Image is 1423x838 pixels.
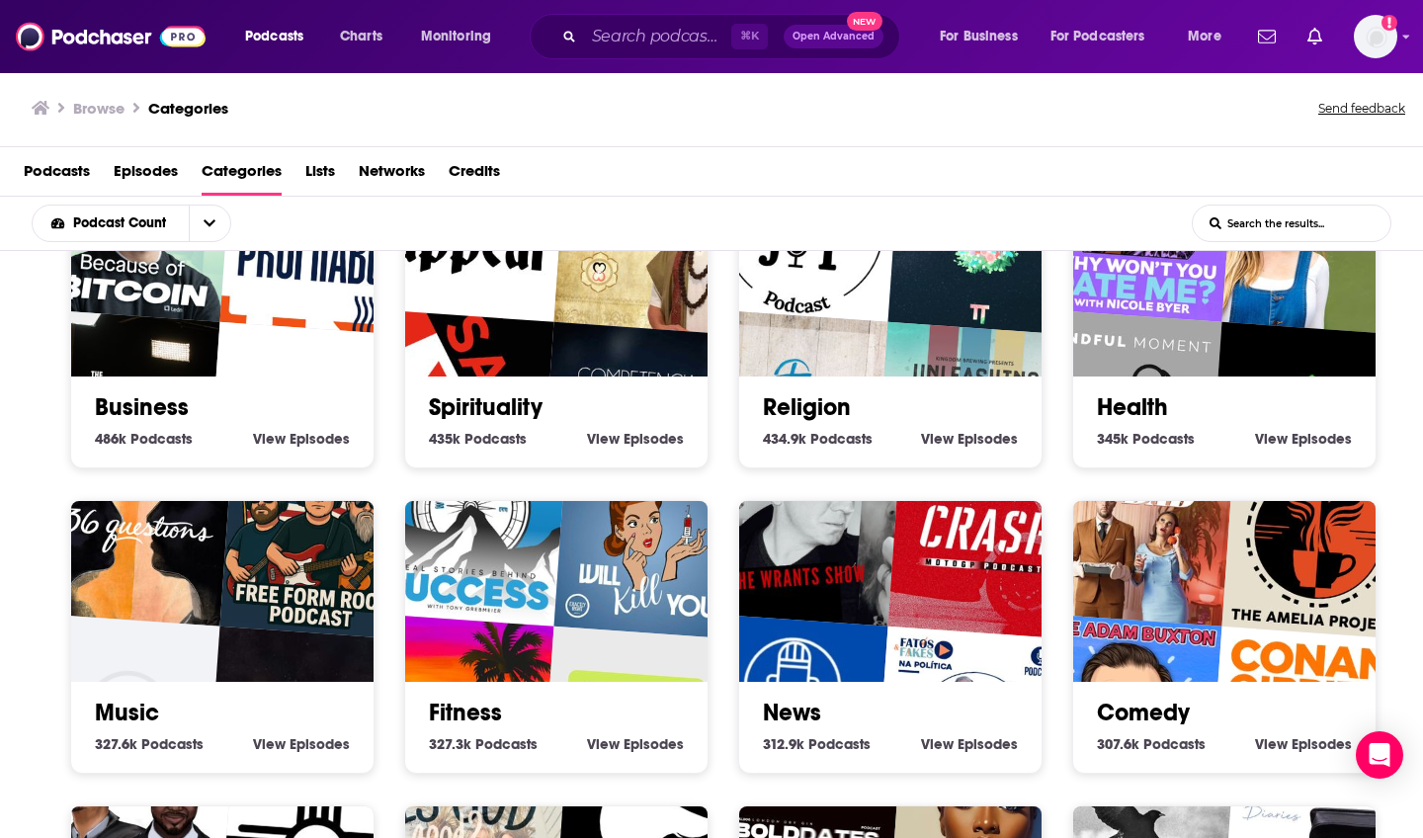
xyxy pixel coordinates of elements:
[1292,430,1352,448] span: Episodes
[1354,15,1397,58] button: Show profile menu
[95,392,189,422] a: Business
[253,430,350,448] a: View Business Episodes
[202,155,282,196] a: Categories
[587,430,620,448] span: View
[1097,430,1129,448] span: 345k
[1132,430,1195,448] span: Podcasts
[39,433,232,627] img: 36 Questions – The Podcast Musical
[253,430,286,448] span: View
[32,205,262,242] h2: Choose List sort
[253,735,350,753] a: View Music Episodes
[1255,430,1288,448] span: View
[1354,15,1397,58] img: User Profile
[305,155,335,196] span: Lists
[1356,731,1403,779] div: Open Intercom Messenger
[763,698,821,727] a: News
[95,430,193,448] a: 486k Business Podcasts
[1299,20,1330,53] a: Show notifications dropdown
[130,430,193,448] span: Podcasts
[1222,446,1416,639] img: The Amelia Project
[421,23,491,50] span: Monitoring
[1097,735,1139,753] span: 307.6k
[73,216,173,230] span: Podcast Count
[95,735,204,753] a: 327.6k Music Podcasts
[1038,21,1174,52] button: open menu
[921,735,1018,753] a: View News Episodes
[1050,23,1145,50] span: For Podcasters
[429,430,460,448] span: 435k
[624,430,684,448] span: Episodes
[290,430,350,448] span: Episodes
[475,735,538,753] span: Podcasts
[1312,95,1411,123] button: Send feedback
[1041,433,1234,627] img: Your Mom & Dad
[940,23,1018,50] span: For Business
[958,430,1018,448] span: Episodes
[793,32,875,42] span: Open Advanced
[16,18,206,55] a: Podchaser - Follow, Share and Rate Podcasts
[587,735,620,753] span: View
[429,698,502,727] a: Fitness
[1381,15,1397,31] svg: Add a profile image
[189,206,230,241] button: open menu
[24,155,90,196] a: Podcasts
[554,446,748,639] img: This Podcast Will Kill You
[464,430,527,448] span: Podcasts
[548,14,919,59] div: Search podcasts, credits, & more...
[763,430,806,448] span: 434.9k
[1250,20,1284,53] a: Show notifications dropdown
[114,155,178,196] a: Episodes
[1143,735,1206,753] span: Podcasts
[1188,23,1221,50] span: More
[429,392,543,422] a: Spirituality
[763,392,851,422] a: Religion
[808,735,871,753] span: Podcasts
[1097,698,1190,727] a: Comedy
[707,433,900,627] img: The Wrants Show
[784,25,883,48] button: Open AdvancedNew
[731,24,768,49] span: ⌘ K
[1292,735,1352,753] span: Episodes
[1097,392,1168,422] a: Health
[429,430,527,448] a: 435k Spirituality Podcasts
[810,430,873,448] span: Podcasts
[921,430,954,448] span: View
[624,735,684,753] span: Episodes
[148,99,228,118] a: Categories
[921,430,1018,448] a: View Religion Episodes
[290,735,350,753] span: Episodes
[1174,21,1246,52] button: open menu
[1097,430,1195,448] a: 345k Health Podcasts
[231,21,329,52] button: open menu
[926,21,1043,52] button: open menu
[95,735,137,753] span: 327.6k
[1255,735,1288,753] span: View
[763,430,873,448] a: 434.9k Religion Podcasts
[327,21,394,52] a: Charts
[587,735,684,753] a: View Fitness Episodes
[359,155,425,196] a: Networks
[763,735,804,753] span: 312.9k
[847,12,882,31] span: New
[1354,15,1397,58] span: Logged in as camsdkc
[1255,735,1352,753] a: View Comedy Episodes
[449,155,500,196] a: Credits
[373,433,566,627] img: The Real Stories Behind Success
[958,735,1018,753] span: Episodes
[340,23,382,50] span: Charts
[763,735,871,753] a: 312.9k News Podcasts
[220,446,414,639] img: Free Form Rock Podcast
[888,446,1082,639] img: Crash MotoGP Podcast
[253,735,286,753] span: View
